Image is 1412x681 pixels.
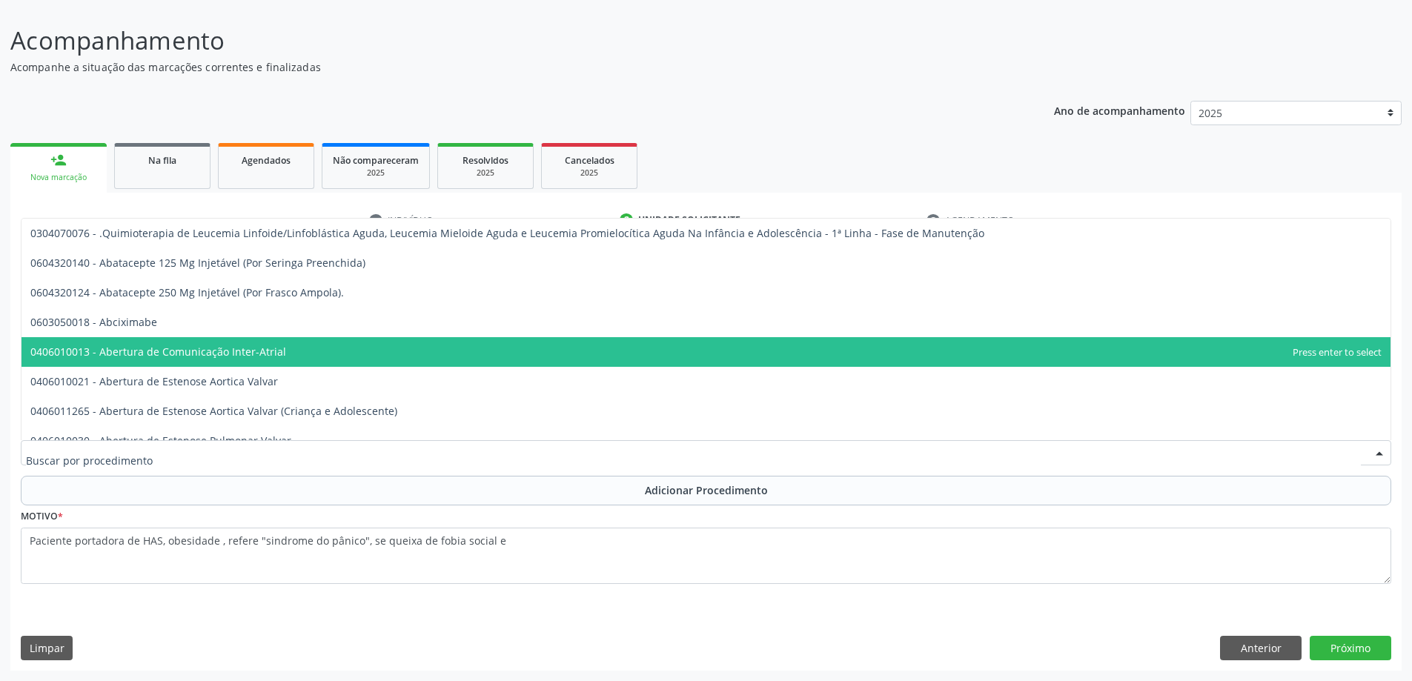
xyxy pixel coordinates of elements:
[10,22,984,59] p: Acompanhamento
[30,374,278,388] span: 0406010021 - Abertura de Estenose Aortica Valvar
[645,482,768,498] span: Adicionar Procedimento
[620,213,633,227] div: 2
[552,167,626,179] div: 2025
[1310,636,1391,661] button: Próximo
[565,154,614,167] span: Cancelados
[638,213,740,227] div: Unidade solicitante
[1054,101,1185,119] p: Ano de acompanhamento
[30,433,291,448] span: 0406010030 - Abertura de Estenose Pulmonar Valvar
[26,445,1361,475] input: Buscar por procedimento
[463,154,508,167] span: Resolvidos
[50,152,67,168] div: person_add
[10,59,984,75] p: Acompanhe a situação das marcações correntes e finalizadas
[448,167,523,179] div: 2025
[148,154,176,167] span: Na fila
[30,345,286,359] span: 0406010013 - Abertura de Comunicação Inter-Atrial
[30,404,397,418] span: 0406011265 - Abertura de Estenose Aortica Valvar (Criança e Adolescente)
[30,315,157,329] span: 0603050018 - Abciximabe
[21,172,96,183] div: Nova marcação
[333,154,419,167] span: Não compareceram
[242,154,291,167] span: Agendados
[1220,636,1302,661] button: Anterior
[21,505,63,528] label: Motivo
[30,256,365,270] span: 0604320140 - Abatacepte 125 Mg Injetável (Por Seringa Preenchida)
[333,167,419,179] div: 2025
[30,226,984,240] span: 0304070076 - .Quimioterapia de Leucemia Linfoide/Linfoblástica Aguda, Leucemia Mieloide Aguda e L...
[21,476,1391,505] button: Adicionar Procedimento
[30,285,344,299] span: 0604320124 - Abatacepte 250 Mg Injetável (Por Frasco Ampola).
